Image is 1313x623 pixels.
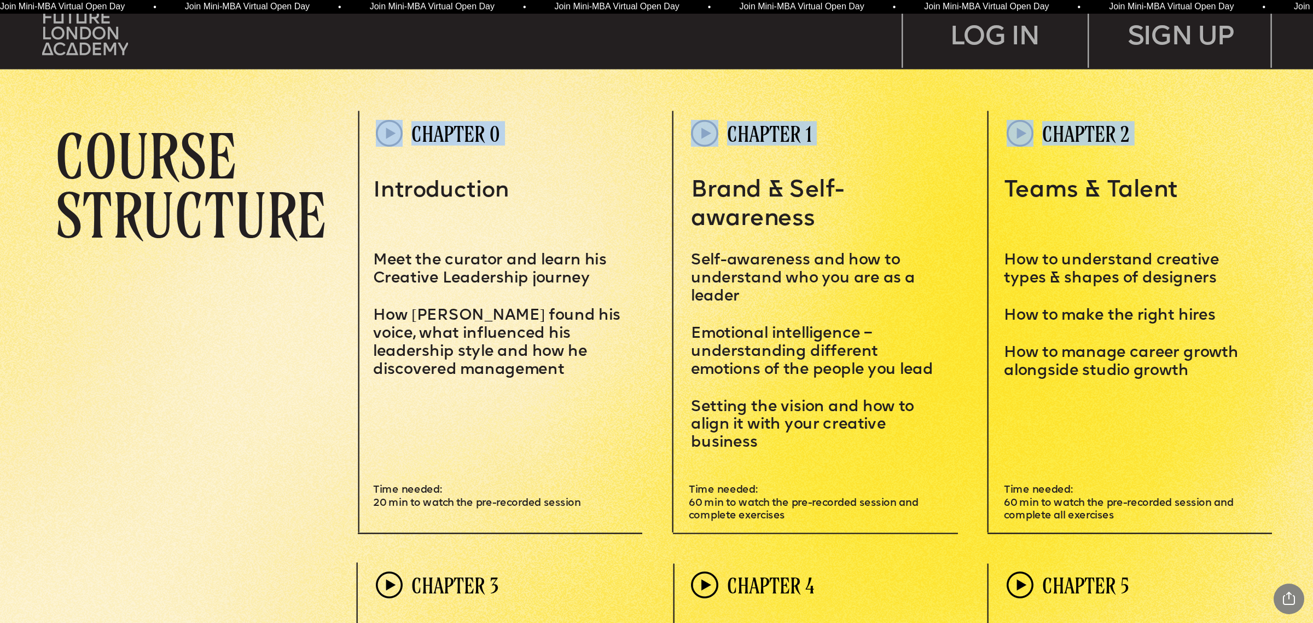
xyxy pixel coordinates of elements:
[691,253,919,304] span: elf-awareness and how to understand who you are as a leader
[1004,308,1216,324] span: How to make the right hires
[411,121,500,146] span: CHAPTER 0
[866,3,869,11] span: •
[496,3,499,11] span: •
[373,308,624,378] span: How [PERSON_NAME] found his voice, what influenced his leadership style and how he discovered man...
[1274,584,1304,614] div: Share
[311,3,315,11] span: •
[1236,3,1239,11] span: •
[689,486,921,522] span: Time needed: 60 min to watch the pre-recorded session and complete exercises
[1007,120,1033,147] img: upload-60f0cde6-1fc7-443c-af28-15e41498aeec.png
[376,572,403,598] img: upload-60f0cde6-1fc7-443c-af28-15e41498aeec.png
[727,121,812,146] span: CHAPTER 1
[691,326,933,378] span: Emotional intelligence – understanding different emotions of the people you lead
[691,180,844,232] span: Brand & Self-awareness
[681,3,684,11] span: •
[126,3,130,11] span: •
[1004,253,1223,286] span: How to understand creative types & shapes of designers
[373,486,443,496] span: Time needed:
[373,180,509,202] span: Introduction
[691,253,701,268] span: S
[376,120,403,147] img: upload-60f0cde6-1fc7-443c-af28-15e41498aeec.png
[42,11,128,55] img: upload-bfdffa89-fac7-4f57-a443-c7c39906ba42.png
[1004,180,1178,203] span: Teams & Talent
[1004,345,1242,379] span: How to manage career growth alongside studio growth
[691,120,718,147] img: upload-60f0cde6-1fc7-443c-af28-15e41498aeec.png
[373,498,581,509] span: 20 min to watch the pre-recorded session
[691,400,701,415] span: S
[1007,572,1033,598] img: upload-60f0cde6-1fc7-443c-af28-15e41498aeec.png
[1042,573,1129,597] span: CHAPTER 5
[691,572,718,598] img: upload-60f0cde6-1fc7-443c-af28-15e41498aeec.png
[373,253,611,286] span: Meet the curator and learn his Creative Leadership journey
[1051,3,1054,11] span: •
[411,573,498,597] span: CHAPTER 3
[1004,486,1236,522] span: Time needed: 60 min to watch the pre-recorded session and complete all exercises
[727,573,814,597] span: CHAPTER 4
[1042,121,1129,146] span: CHAPTER 2
[55,126,359,244] p: COURSE STRUCTURE
[691,400,918,451] span: etting the vision and how to align it with your creative business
